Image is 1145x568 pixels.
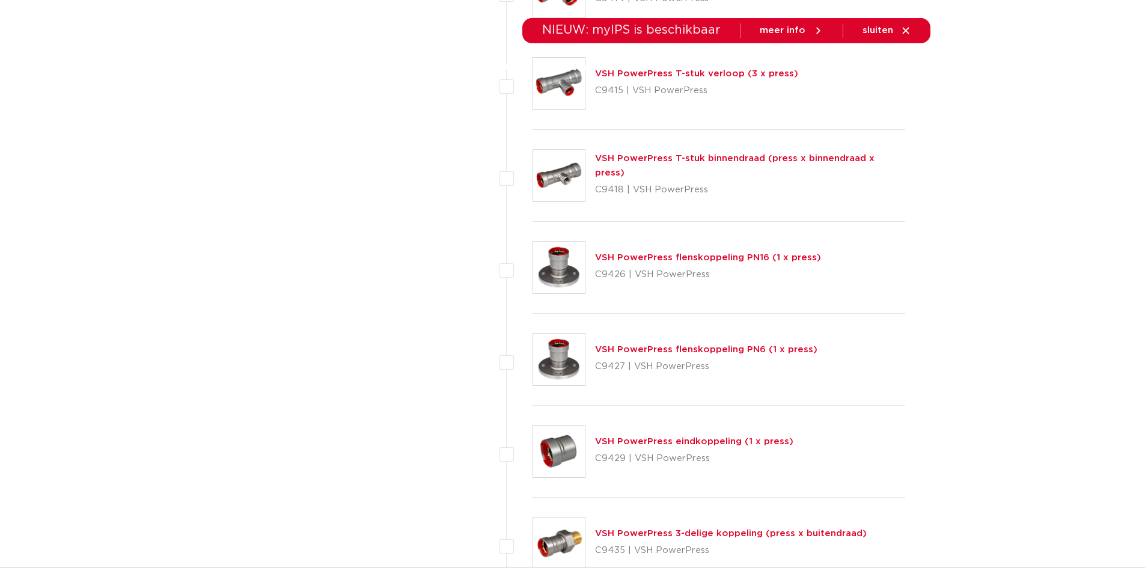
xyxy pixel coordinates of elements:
a: VSH PowerPress flenskoppeling PN6 (1 x press) [595,345,817,354]
a: toepassingen [544,43,607,92]
img: Thumbnail for VSH PowerPress T-stuk binnendraad (press x binnendraad x press) [533,150,585,201]
div: my IPS [870,43,882,92]
span: meer info [760,26,805,35]
a: VSH PowerPress T-stuk binnendraad (press x binnendraad x press) [595,154,875,177]
p: C9429 | VSH PowerPress [595,449,793,468]
a: downloads [631,43,682,92]
a: VSH PowerPress 3-delige koppeling (press x buitendraad) [595,529,867,538]
p: C9427 | VSH PowerPress [595,357,817,376]
span: NIEUW: myIPS is beschikbaar [542,24,721,36]
img: Thumbnail for VSH PowerPress flenskoppeling PN6 (1 x press) [533,334,585,385]
a: sluiten [863,25,911,36]
a: services [706,43,745,92]
p: C9435 | VSH PowerPress [595,541,867,560]
a: markten [481,43,520,92]
img: Thumbnail for VSH PowerPress flenskoppeling PN16 (1 x press) [533,242,585,293]
img: Thumbnail for VSH PowerPress eindkoppeling (1 x press) [533,426,585,477]
a: VSH PowerPress eindkoppeling (1 x press) [595,437,793,446]
a: over ons [769,43,810,92]
a: meer info [760,25,823,36]
p: C9426 | VSH PowerPress [595,265,821,284]
span: sluiten [863,26,893,35]
p: C9418 | VSH PowerPress [595,180,906,200]
a: producten [409,43,457,92]
nav: Menu [409,43,810,92]
a: VSH PowerPress flenskoppeling PN16 (1 x press) [595,253,821,262]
